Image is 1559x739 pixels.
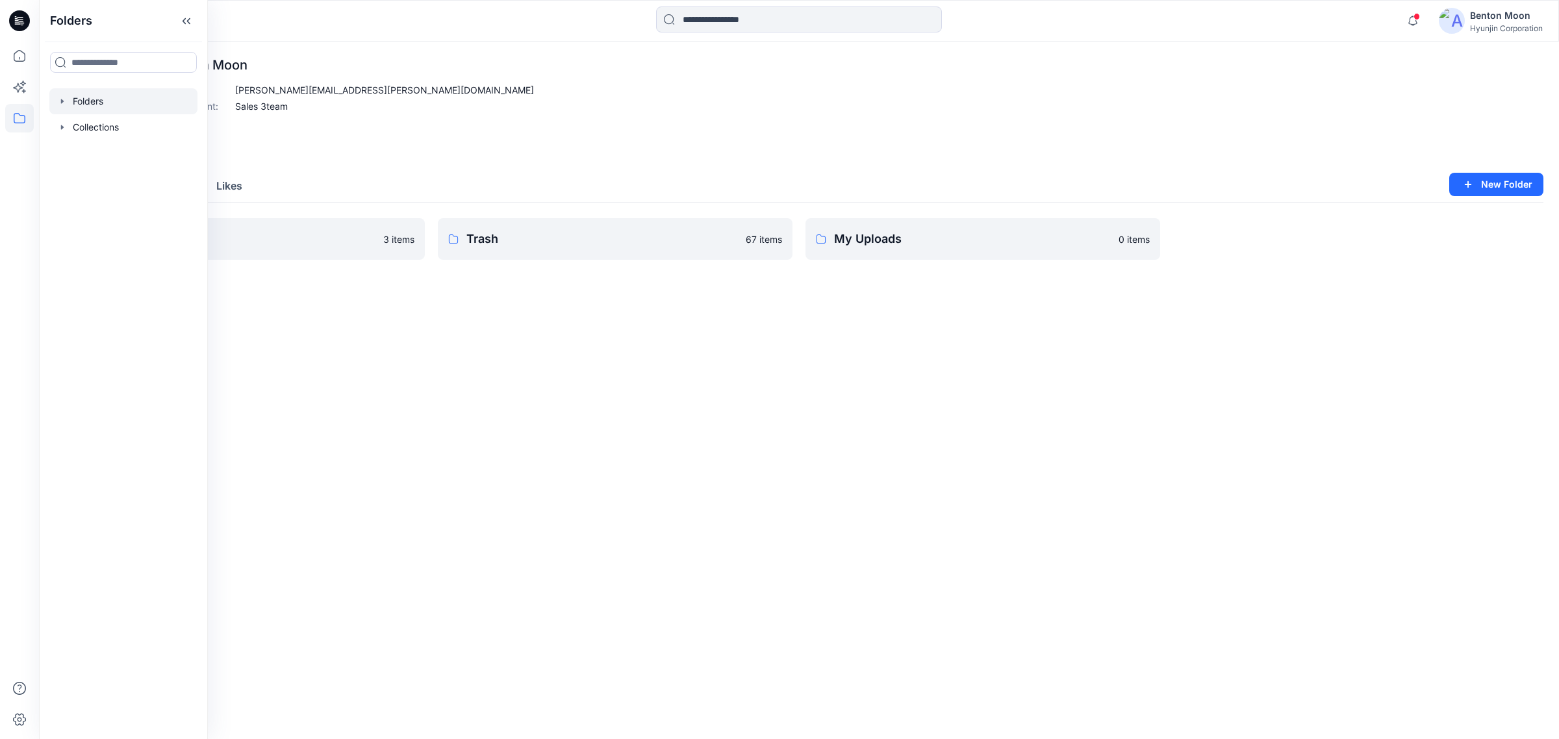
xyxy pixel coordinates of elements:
p: Trash [466,230,738,248]
button: Likes [206,170,253,203]
a: My Uploads0 items [805,218,1160,260]
a: Trash67 items [438,218,792,260]
p: [PERSON_NAME][EMAIL_ADDRESS][PERSON_NAME][DOMAIN_NAME] [235,83,534,97]
a: New In Stylezone3 items [70,218,425,260]
p: Benton Moon [165,57,534,73]
p: 67 items [746,232,782,246]
img: avatar [1439,8,1465,34]
div: Hyunjin Corporation [1470,23,1543,33]
p: Sales 3team [235,99,288,113]
button: New Folder [1449,173,1543,196]
p: 0 items [1119,232,1150,246]
p: 3 items [383,232,414,246]
p: New In Stylezone [99,230,375,248]
p: My Uploads [834,230,1111,248]
div: Benton Moon [1470,8,1543,23]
